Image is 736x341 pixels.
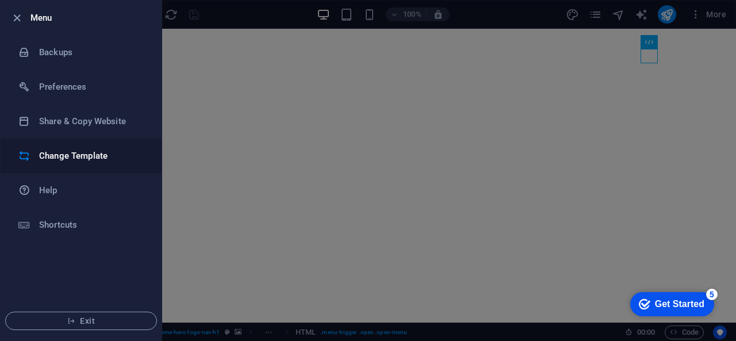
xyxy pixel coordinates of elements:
div: Get Started 5 items remaining, 0% complete [6,6,90,30]
h6: Menu [30,11,152,25]
h6: Help [39,183,145,197]
div: 5 [82,2,94,14]
h6: Share & Copy Website [39,114,145,128]
h6: Change Template [39,149,145,163]
button: 2 [26,275,41,278]
a: Help [1,173,162,208]
span: Exit [15,316,147,325]
button: 3 [26,291,41,294]
button: 1 [26,260,41,263]
h6: Preferences [39,80,145,94]
div: Get Started [31,13,80,23]
button: Exit [5,312,157,330]
h6: Backups [39,45,145,59]
h6: Shortcuts [39,218,145,232]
